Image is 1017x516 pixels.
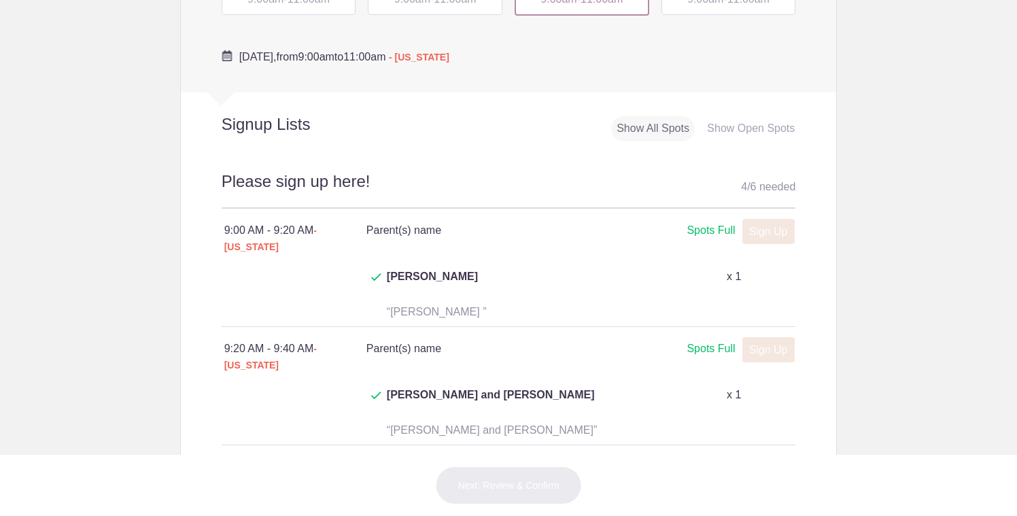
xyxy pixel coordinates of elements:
span: [PERSON_NAME] [387,269,478,301]
div: Show Open Spots [702,116,800,141]
span: [DATE], [239,51,277,63]
p: x 1 [727,387,741,403]
div: 9:00 AM - 9:20 AM [224,222,366,255]
span: from to [239,51,449,63]
h2: Please sign up here! [222,170,796,209]
div: Show All Spots [611,116,695,141]
div: Spots Full [687,341,735,358]
h4: Parent(s) name [366,341,580,357]
h2: Signup Lists [181,114,400,135]
img: Check dark green [371,392,381,400]
span: / [747,181,750,192]
div: Spots Full [687,222,735,239]
h4: Parent(s) name [366,222,580,239]
img: Cal purple [222,50,232,61]
span: “[PERSON_NAME] and [PERSON_NAME]” [387,424,597,436]
div: 4 6 needed [741,177,795,197]
span: 9:00am [298,51,334,63]
button: Next: Review & Confirm [436,466,582,504]
div: 9:20 AM - 9:40 AM [224,341,366,373]
span: - [US_STATE] [224,343,317,371]
p: x 1 [727,269,741,285]
span: - [US_STATE] [224,225,317,252]
span: [PERSON_NAME] and [PERSON_NAME] [387,387,595,419]
span: - [US_STATE] [389,52,449,63]
span: 11:00am [343,51,385,63]
span: “[PERSON_NAME] ” [387,306,487,317]
img: Check dark green [371,273,381,281]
